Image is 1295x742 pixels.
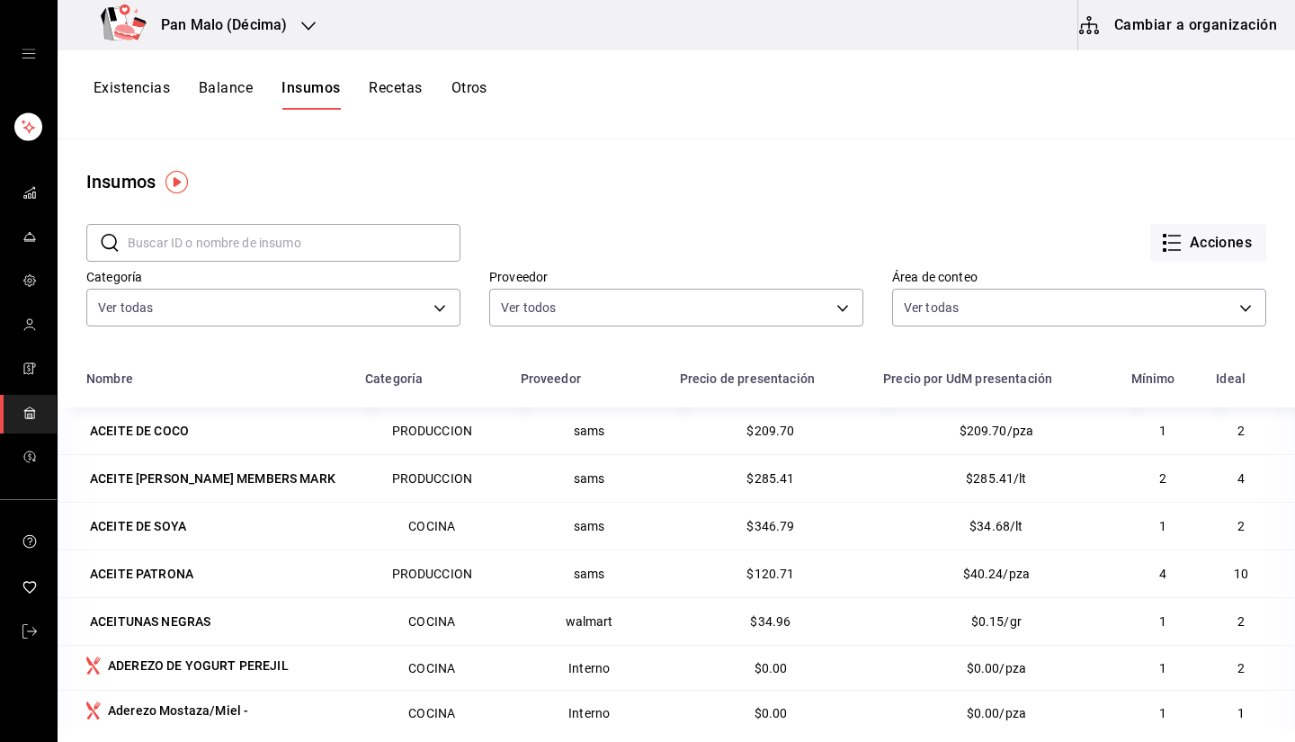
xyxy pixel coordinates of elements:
[1237,471,1245,486] span: 4
[86,702,101,720] svg: Insumo producido
[1237,519,1245,533] span: 2
[94,79,170,110] button: Existencias
[1216,371,1246,386] div: Ideal
[365,371,423,386] div: Categoría
[128,225,460,261] input: Buscar ID o nombre de insumo
[746,567,794,581] span: $120.71
[86,168,156,195] div: Insumos
[98,299,153,317] span: Ver todas
[1237,614,1245,629] span: 2
[1159,706,1166,720] span: 1
[90,422,189,440] div: ACEITE DE COCO
[1159,471,1166,486] span: 2
[1131,371,1175,386] div: Mínimo
[1159,424,1166,438] span: 1
[510,550,669,597] td: sams
[1159,567,1166,581] span: 4
[489,271,863,283] label: Proveedor
[746,519,794,533] span: $346.79
[108,702,248,720] div: Aderezo Mostaza/Miel -
[510,407,669,454] td: sams
[354,550,510,597] td: PRODUCCION
[451,79,487,110] button: Otros
[501,299,556,317] span: Ver todos
[22,47,36,61] button: open drawer
[755,661,788,675] span: $0.00
[94,79,487,110] div: navigation tabs
[90,517,186,535] div: ACEITE DE SOYA
[510,502,669,550] td: sams
[967,706,1026,720] span: $0.00/pza
[510,690,669,735] td: Interno
[1159,661,1166,675] span: 1
[746,424,794,438] span: $209.70
[1150,224,1266,262] button: Acciones
[90,612,210,630] div: ACEITUNAS NEGRAS
[354,690,510,735] td: COCINA
[966,471,1027,486] span: $285.41/lt
[90,469,335,487] div: ACEITE [PERSON_NAME] MEMBERS MARK
[1159,614,1166,629] span: 1
[354,407,510,454] td: PRODUCCION
[147,14,287,36] h3: Pan Malo (Décima)
[86,271,460,283] label: Categoría
[960,424,1034,438] span: $209.70/pza
[108,657,289,675] div: ADEREZO DE YOGURT PEREJIL
[165,171,188,193] img: Tooltip marker
[971,614,1022,629] span: $0.15/gr
[755,706,788,720] span: $0.00
[967,661,1026,675] span: $0.00/pza
[510,454,669,502] td: sams
[680,371,815,386] div: Precio de presentación
[969,519,1023,533] span: $34.68/lt
[354,454,510,502] td: PRODUCCION
[1237,661,1245,675] span: 2
[199,79,253,110] button: Balance
[510,645,669,690] td: Interno
[1237,424,1245,438] span: 2
[883,371,1052,386] div: Precio por UdM presentación
[354,502,510,550] td: COCINA
[1237,706,1245,720] span: 1
[904,299,959,317] span: Ver todas
[746,471,794,486] span: $285.41
[281,79,340,110] button: Insumos
[1234,567,1248,581] span: 10
[354,645,510,690] td: COCINA
[369,79,422,110] button: Recetas
[90,565,193,583] div: ACEITE PATRONA
[510,597,669,645] td: walmart
[521,371,581,386] div: Proveedor
[1159,519,1166,533] span: 1
[86,657,101,675] svg: Insumo producido
[892,271,1266,283] label: Área de conteo
[963,567,1031,581] span: $40.24/pza
[86,371,133,386] div: Nombre
[750,614,790,629] span: $34.96
[354,597,510,645] td: COCINA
